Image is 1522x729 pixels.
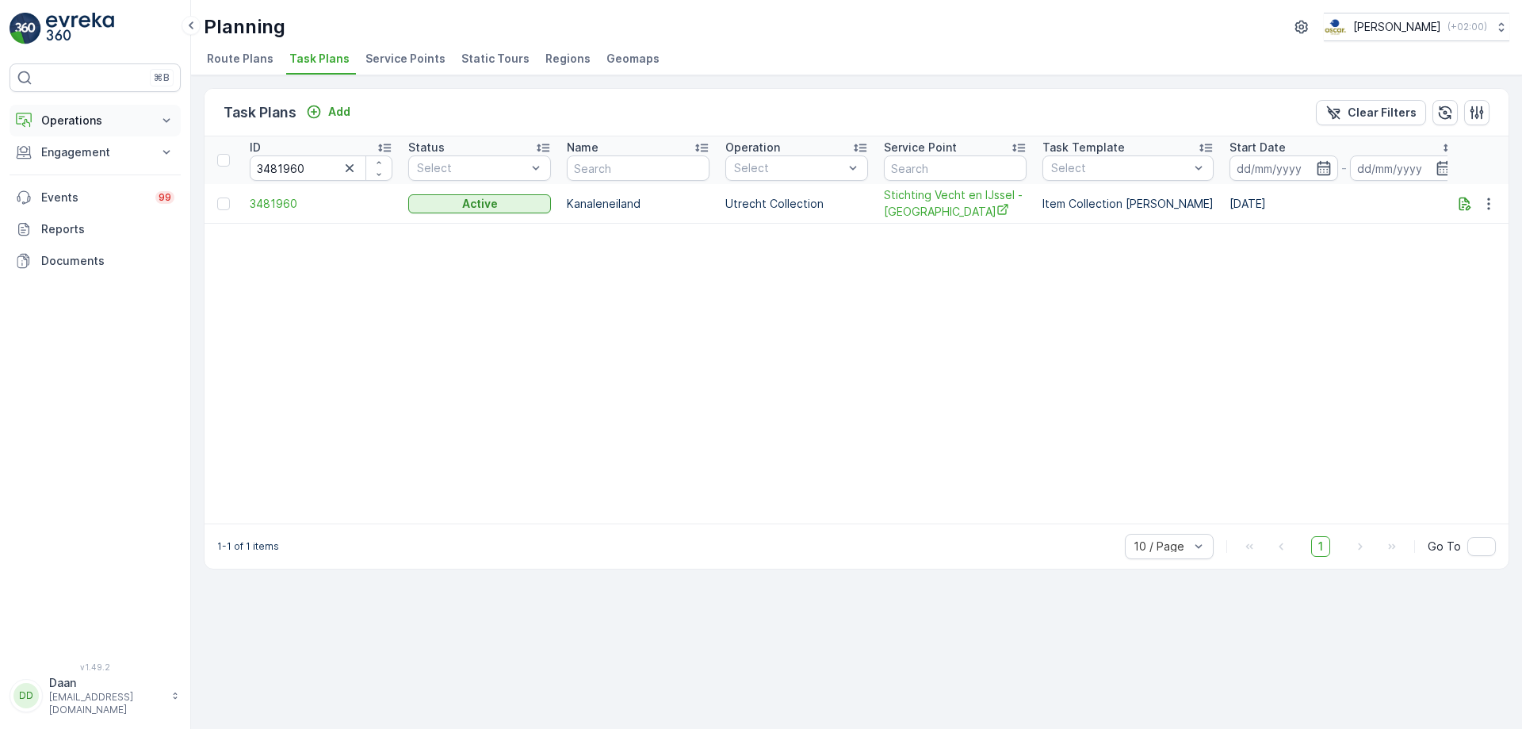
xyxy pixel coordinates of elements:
a: Stichting Vecht en IJssel - Transwijk [884,187,1027,220]
div: DD [13,683,39,708]
span: Stichting Vecht en IJssel - [GEOGRAPHIC_DATA] [884,187,1027,220]
span: Static Tours [461,51,530,67]
button: Active [408,194,551,213]
td: [DATE] [1222,184,1466,224]
span: Regions [545,51,591,67]
span: Geomaps [606,51,660,67]
input: Search [884,155,1027,181]
p: 1-1 of 1 items [217,540,279,553]
span: Go To [1428,539,1461,554]
img: basis-logo_rgb2x.png [1324,18,1347,36]
p: Daan [49,675,163,691]
p: Active [462,196,498,212]
input: Search [250,155,392,181]
span: Task Plans [289,51,350,67]
input: dd/mm/yyyy [1350,155,1459,181]
p: 99 [159,191,171,204]
span: 1 [1311,536,1330,557]
td: Item Collection [PERSON_NAME] [1034,184,1222,224]
p: Documents [41,253,174,269]
div: Toggle Row Selected [217,198,230,210]
p: Select [1051,160,1189,176]
p: Clear Filters [1348,105,1417,121]
button: Clear Filters [1316,100,1426,125]
span: Service Points [365,51,446,67]
p: [EMAIL_ADDRESS][DOMAIN_NAME] [49,691,163,716]
a: Documents [10,245,181,277]
p: Start Date [1229,140,1286,155]
p: Name [567,140,598,155]
p: Status [408,140,445,155]
p: Add [328,104,350,120]
input: Search [567,155,709,181]
p: ( +02:00 ) [1447,21,1487,33]
p: Service Point [884,140,957,155]
p: Select [734,160,843,176]
button: [PERSON_NAME](+02:00) [1324,13,1509,41]
p: ID [250,140,261,155]
img: logo [10,13,41,44]
p: Events [41,190,146,205]
button: Operations [10,105,181,136]
td: Kanaleneiland [559,184,717,224]
a: Reports [10,213,181,245]
input: dd/mm/yyyy [1229,155,1338,181]
a: Events99 [10,182,181,213]
p: - [1341,159,1347,178]
p: [PERSON_NAME] [1353,19,1441,35]
span: Route Plans [207,51,273,67]
p: Task Template [1042,140,1125,155]
p: Task Plans [224,102,296,124]
p: ⌘B [154,71,170,84]
p: Planning [204,14,285,40]
button: Add [300,102,357,121]
p: Engagement [41,144,149,160]
button: DDDaan[EMAIL_ADDRESS][DOMAIN_NAME] [10,675,181,716]
span: v 1.49.2 [10,662,181,672]
p: Reports [41,221,174,237]
a: 3481960 [250,196,392,212]
p: Operation [725,140,780,155]
img: logo_light-DOdMpM7g.png [46,13,114,44]
p: Operations [41,113,149,129]
button: Engagement [10,136,181,168]
p: Select [417,160,526,176]
td: Utrecht Collection [717,184,876,224]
